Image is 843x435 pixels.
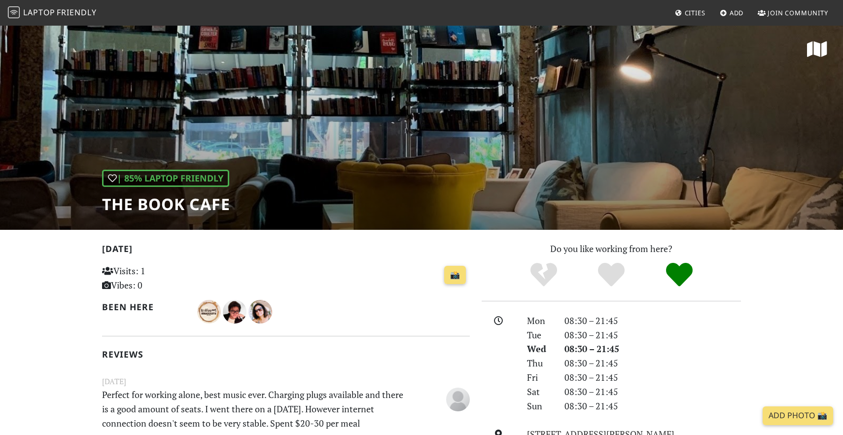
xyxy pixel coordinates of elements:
[559,328,747,342] div: 08:30 – 21:45
[521,342,559,356] div: Wed
[8,6,20,18] img: LaptopFriendly
[730,8,744,17] span: Add
[645,261,713,289] div: Definitely!
[521,370,559,385] div: Fri
[559,356,747,370] div: 08:30 – 21:45
[102,195,230,214] h1: The Book Cafe
[223,305,248,317] span: Albert Soerjonoto
[96,375,476,388] small: [DATE]
[102,349,470,360] h2: Reviews
[8,4,97,22] a: LaptopFriendly LaptopFriendly
[102,244,470,258] h2: [DATE]
[482,242,741,256] p: Do you like working from here?
[521,314,559,328] div: Mon
[197,305,223,317] span: Koffee Muggers
[685,8,705,17] span: Cities
[521,385,559,399] div: Sat
[716,4,748,22] a: Add
[559,385,747,399] div: 08:30 – 21:45
[768,8,828,17] span: Join Community
[102,302,185,312] h2: Been here
[23,7,55,18] span: Laptop
[446,392,470,404] span: Anonymous
[248,300,272,324] img: 1909-deepshikha.jpg
[559,370,747,385] div: 08:30 – 21:45
[521,328,559,342] div: Tue
[763,406,833,425] a: Add Photo 📸
[102,264,217,292] p: Visits: 1 Vibes: 0
[444,266,466,285] a: 📸
[577,261,645,289] div: Yes
[521,356,559,370] div: Thu
[102,170,229,187] div: | 85% Laptop Friendly
[248,305,272,317] span: Deepshikha Mehta
[559,314,747,328] div: 08:30 – 21:45
[754,4,832,22] a: Join Community
[521,399,559,413] div: Sun
[197,300,221,324] img: 4650-koffee.jpg
[96,388,413,430] p: Perfect for working alone, best music ever. Charging plugs available and there is a good amount o...
[559,399,747,413] div: 08:30 – 21:45
[446,388,470,411] img: blank-535327c66bd565773addf3077783bbfce4b00ec00e9fd257753287c682c7fa38.png
[510,261,578,289] div: No
[223,300,246,324] img: 2075-albert.jpg
[559,342,747,356] div: 08:30 – 21:45
[671,4,709,22] a: Cities
[57,7,96,18] span: Friendly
